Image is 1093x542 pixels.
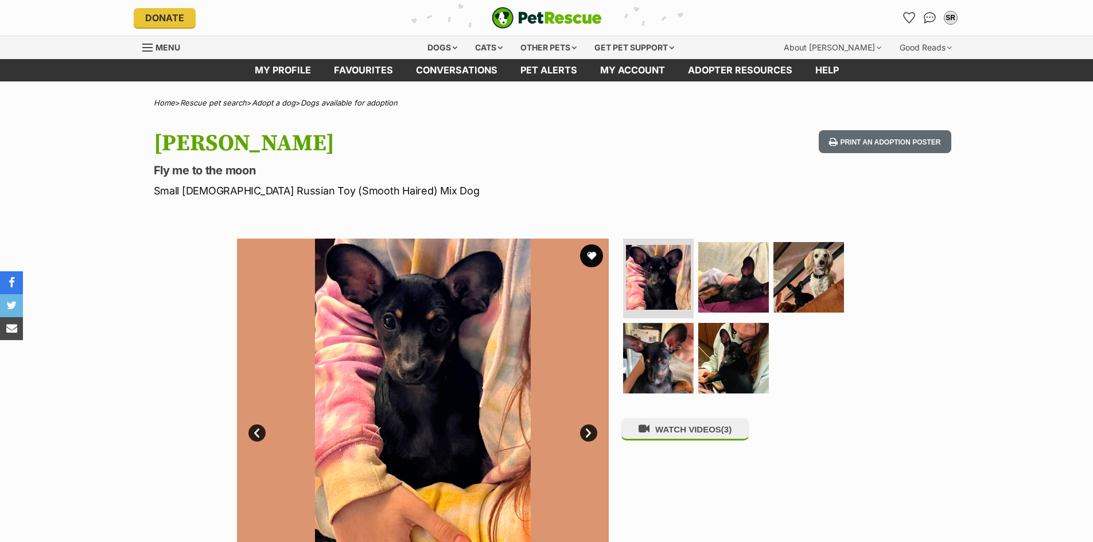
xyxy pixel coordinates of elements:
a: Adopt a dog [252,98,295,107]
div: SR [945,12,956,24]
img: Photo of Petrie [773,242,844,313]
a: Conversations [921,9,939,27]
a: Dogs available for adoption [301,98,398,107]
ul: Account quick links [900,9,960,27]
a: Help [804,59,850,81]
img: logo-e224e6f780fb5917bec1dbf3a21bbac754714ae5b6737aabdf751b685950b380.svg [492,7,602,29]
a: My account [589,59,676,81]
img: Photo of Petrie [626,245,691,310]
div: Other pets [512,36,585,59]
div: About [PERSON_NAME] [776,36,889,59]
img: Photo of Petrie [698,323,769,393]
h1: [PERSON_NAME] [154,130,639,157]
a: Prev [248,424,266,442]
button: Print an adoption poster [819,130,951,154]
a: Rescue pet search [180,98,247,107]
img: Photo of Petrie [698,242,769,313]
a: Favourites [900,9,919,27]
button: My account [942,9,960,27]
button: WATCH VIDEOS(3) [621,418,749,440]
a: conversations [404,59,509,81]
div: Get pet support [586,36,682,59]
img: Photo of Petrie [623,323,694,393]
a: Favourites [322,59,404,81]
a: PetRescue [492,7,602,29]
a: Menu [142,36,188,57]
span: Menu [155,42,180,52]
button: favourite [580,244,603,267]
div: > > > [125,99,968,107]
div: Dogs [419,36,465,59]
a: Adopter resources [676,59,804,81]
a: Next [580,424,597,442]
a: Donate [134,8,196,28]
img: chat-41dd97257d64d25036548639549fe6c8038ab92f7586957e7f3b1b290dea8141.svg [924,12,936,24]
span: (3) [721,424,732,434]
a: My profile [243,59,322,81]
a: Pet alerts [509,59,589,81]
a: Home [154,98,175,107]
div: Cats [467,36,511,59]
div: Good Reads [892,36,960,59]
p: Fly me to the moon [154,162,639,178]
p: Small [DEMOGRAPHIC_DATA] Russian Toy (Smooth Haired) Mix Dog [154,183,639,198]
